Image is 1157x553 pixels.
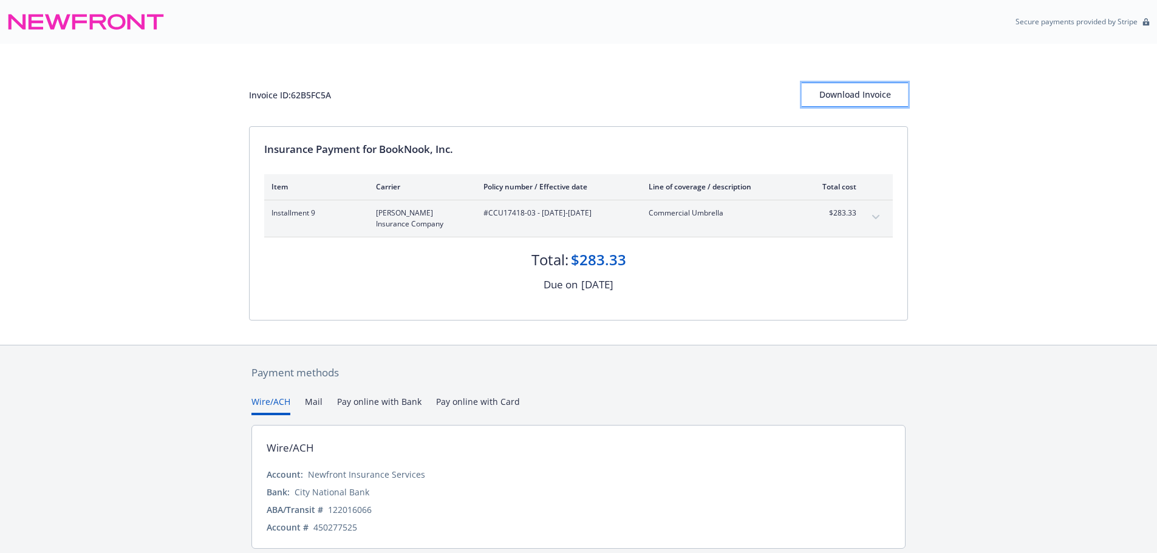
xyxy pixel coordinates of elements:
[581,277,613,293] div: [DATE]
[313,521,357,534] div: 450277525
[811,208,856,219] span: $283.33
[483,208,629,219] span: #CCU17418-03 - [DATE]-[DATE]
[328,503,372,516] div: 122016066
[802,83,908,107] button: Download Invoice
[649,208,791,219] span: Commercial Umbrella
[264,200,893,237] div: Installment 9[PERSON_NAME] Insurance Company#CCU17418-03 - [DATE]-[DATE]Commercial Umbrella$283.3...
[649,182,791,192] div: Line of coverage / description
[802,83,908,106] div: Download Invoice
[251,395,290,415] button: Wire/ACH
[376,182,464,192] div: Carrier
[436,395,520,415] button: Pay online with Card
[531,249,568,270] div: Total:
[267,440,314,456] div: Wire/ACH
[308,468,425,481] div: Newfront Insurance Services
[1015,16,1138,27] p: Secure payments provided by Stripe
[811,182,856,192] div: Total cost
[271,182,357,192] div: Item
[571,249,626,270] div: $283.33
[267,521,309,534] div: Account #
[249,89,331,101] div: Invoice ID: 62B5FC5A
[267,486,290,498] div: Bank:
[337,395,422,415] button: Pay online with Bank
[267,468,303,481] div: Account:
[271,208,357,219] span: Installment 9
[264,141,893,157] div: Insurance Payment for BookNook, Inc.
[305,395,323,415] button: Mail
[267,503,323,516] div: ABA/Transit #
[376,208,464,229] span: [PERSON_NAME] Insurance Company
[866,208,886,227] button: expand content
[295,486,369,498] div: City National Bank
[251,365,906,381] div: Payment methods
[483,182,629,192] div: Policy number / Effective date
[544,277,578,293] div: Due on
